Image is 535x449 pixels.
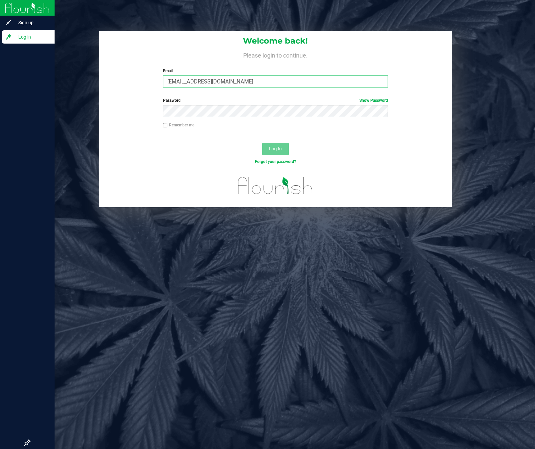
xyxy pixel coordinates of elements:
[12,33,52,41] span: Log in
[255,159,296,164] a: Forgot your password?
[231,172,319,200] img: flourish_logo.svg
[163,68,388,74] label: Email
[99,51,452,59] h4: Please login to continue.
[262,143,289,155] button: Log In
[99,37,452,45] h1: Welcome back!
[5,19,12,26] inline-svg: Sign up
[359,98,388,103] a: Show Password
[5,34,12,40] inline-svg: Log in
[269,146,282,151] span: Log In
[163,122,194,128] label: Remember me
[12,19,52,27] span: Sign up
[163,123,168,128] input: Remember me
[163,98,181,103] span: Password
